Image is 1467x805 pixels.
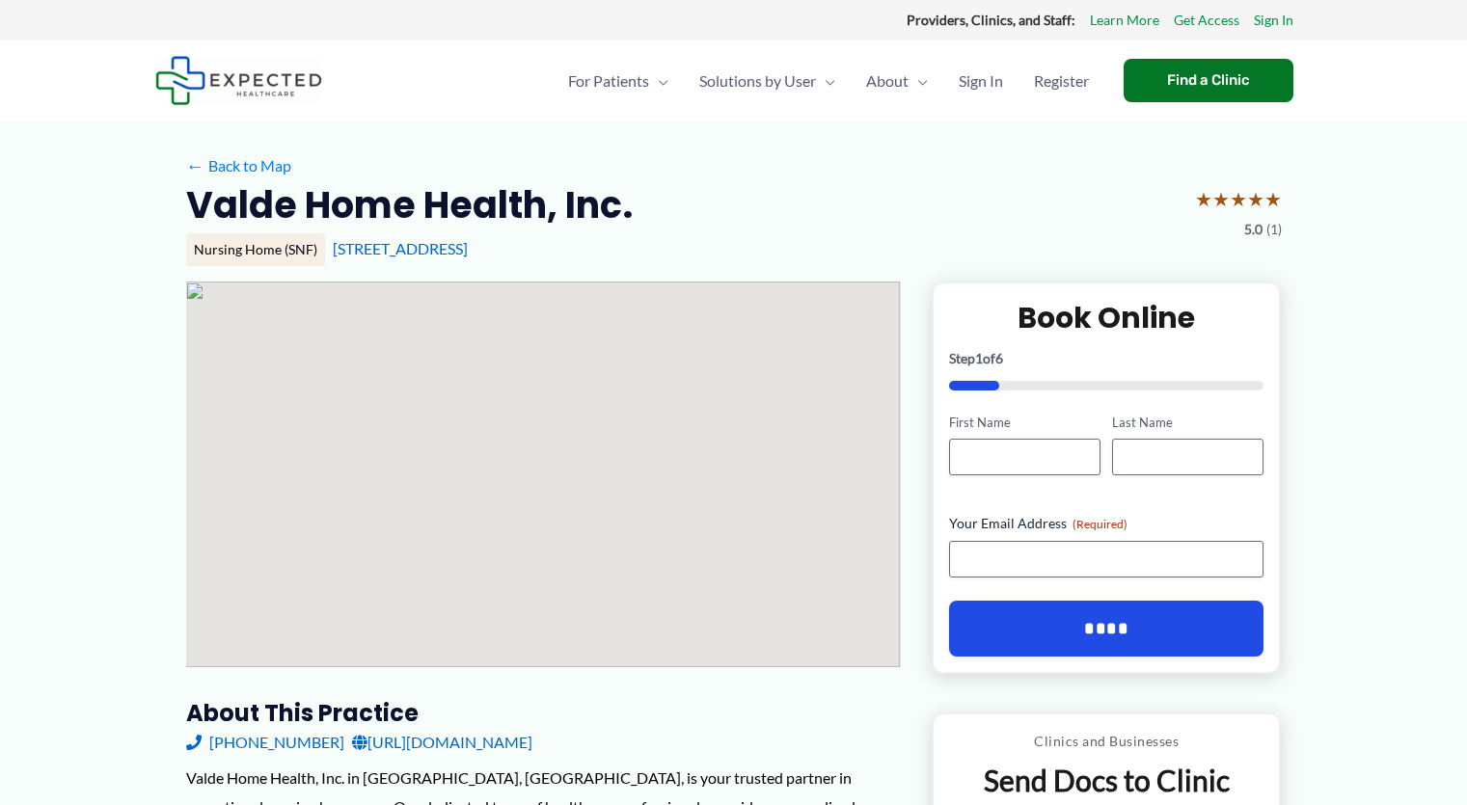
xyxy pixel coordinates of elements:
[1212,181,1230,217] span: ★
[1174,8,1239,33] a: Get Access
[995,350,1003,366] span: 6
[1124,59,1293,102] a: Find a Clinic
[568,47,649,115] span: For Patients
[186,151,291,180] a: ←Back to Map
[1112,414,1263,432] label: Last Name
[649,47,668,115] span: Menu Toggle
[948,729,1265,754] p: Clinics and Businesses
[948,762,1265,799] p: Send Docs to Clinic
[1254,8,1293,33] a: Sign In
[949,414,1100,432] label: First Name
[1195,181,1212,217] span: ★
[866,47,909,115] span: About
[186,156,204,174] span: ←
[1230,181,1247,217] span: ★
[1266,217,1282,242] span: (1)
[333,239,468,257] a: [STREET_ADDRESS]
[975,350,983,366] span: 1
[1090,8,1159,33] a: Learn More
[553,47,1104,115] nav: Primary Site Navigation
[553,47,684,115] a: For PatientsMenu Toggle
[699,47,816,115] span: Solutions by User
[943,47,1019,115] a: Sign In
[1247,181,1264,217] span: ★
[155,56,322,105] img: Expected Healthcare Logo - side, dark font, small
[1264,181,1282,217] span: ★
[816,47,835,115] span: Menu Toggle
[949,514,1264,533] label: Your Email Address
[186,728,344,757] a: [PHONE_NUMBER]
[959,47,1003,115] span: Sign In
[1244,217,1263,242] span: 5.0
[684,47,851,115] a: Solutions by UserMenu Toggle
[851,47,943,115] a: AboutMenu Toggle
[352,728,532,757] a: [URL][DOMAIN_NAME]
[907,12,1075,28] strong: Providers, Clinics, and Staff:
[1034,47,1089,115] span: Register
[1073,517,1127,531] span: (Required)
[1019,47,1104,115] a: Register
[949,299,1264,336] h2: Book Online
[909,47,928,115] span: Menu Toggle
[186,181,633,228] h2: Valde Home Health, Inc.
[949,352,1264,365] p: Step of
[186,698,901,728] h3: About this practice
[186,233,325,266] div: Nursing Home (SNF)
